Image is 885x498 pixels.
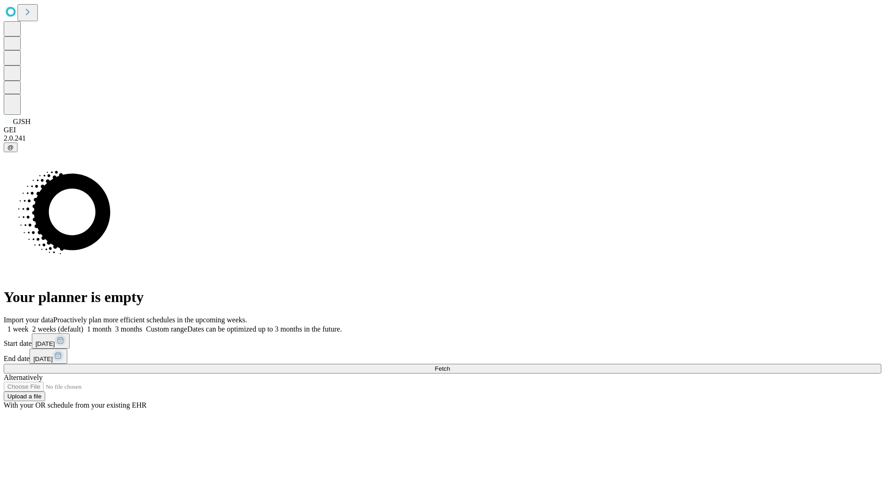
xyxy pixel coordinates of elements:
div: 2.0.241 [4,134,881,142]
div: End date [4,349,881,364]
span: [DATE] [33,356,53,362]
span: [DATE] [35,340,55,347]
button: @ [4,142,18,152]
span: 3 months [115,325,142,333]
span: Alternatively [4,373,42,381]
button: Upload a file [4,391,45,401]
span: Dates can be optimized up to 3 months in the future. [187,325,342,333]
button: Fetch [4,364,881,373]
span: Fetch [435,365,450,372]
span: 1 month [87,325,112,333]
span: GJSH [13,118,30,125]
div: GEI [4,126,881,134]
button: [DATE] [29,349,67,364]
span: @ [7,144,14,151]
h1: Your planner is empty [4,289,881,306]
button: [DATE] [32,333,70,349]
div: Start date [4,333,881,349]
span: 2 weeks (default) [32,325,83,333]
span: Custom range [146,325,187,333]
span: Proactively plan more efficient schedules in the upcoming weeks. [53,316,247,324]
span: With your OR schedule from your existing EHR [4,401,147,409]
span: Import your data [4,316,53,324]
span: 1 week [7,325,29,333]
